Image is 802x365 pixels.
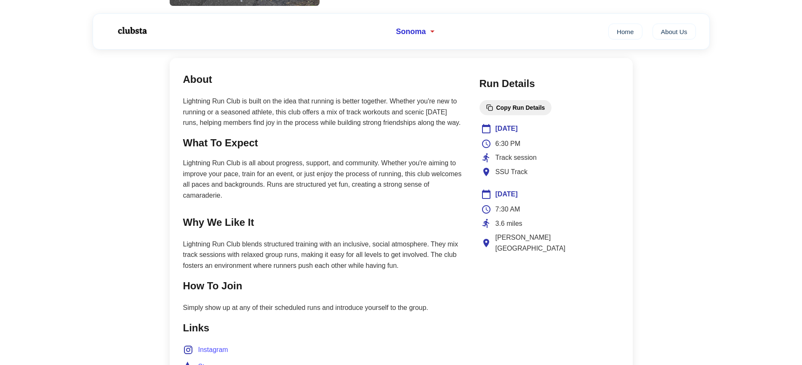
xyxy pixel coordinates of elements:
[653,24,696,40] a: About Us
[496,167,528,177] span: SSU Track
[183,302,463,313] p: Simply show up at any of their scheduled runs and introduce yourself to the group.
[480,100,552,115] button: Copy Run Details
[496,218,522,229] span: 3.6 miles
[481,262,618,325] iframe: Club Location Map
[198,344,228,355] span: Instagram
[183,96,463,128] p: Lightning Run Club is built on the idea that running is better together. Whether you're new to ru...
[496,204,520,215] span: 7:30 AM
[496,123,518,134] span: [DATE]
[496,138,521,149] span: 6:30 PM
[183,239,463,271] p: Lightning Run Club blends structured training with an inclusive, social atmosphere. They mix trac...
[107,20,157,41] img: Logo
[396,27,426,36] span: Sonoma
[608,24,642,40] a: Home
[183,214,463,230] h2: Why We Like It
[183,71,463,87] h2: About
[183,320,463,336] h2: Links
[496,152,537,163] span: Track session
[183,158,463,201] p: Lightning Run Club is all about progress, support, and community. Whether you're aiming to improv...
[496,189,518,200] span: [DATE]
[480,76,619,92] h2: Run Details
[183,135,463,151] h2: What To Expect
[183,344,228,355] a: Instagram
[496,232,618,254] span: [PERSON_NAME][GEOGRAPHIC_DATA]
[183,278,463,294] h2: How To Join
